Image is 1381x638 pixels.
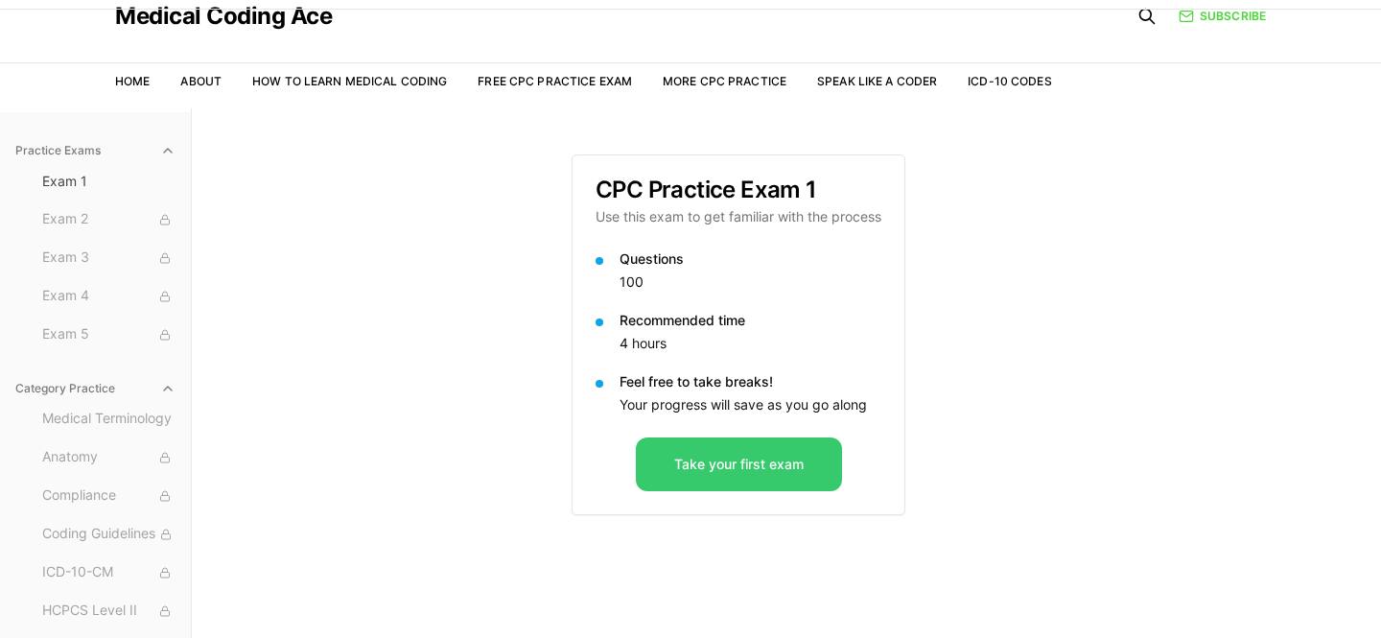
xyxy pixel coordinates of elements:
[42,601,176,622] span: HCPCS Level II
[35,319,183,350] button: Exam 5
[663,74,786,88] a: More CPC Practice
[35,243,183,273] button: Exam 3
[42,172,176,191] span: Exam 1
[478,74,632,88] a: Free CPC Practice Exam
[596,207,881,226] p: Use this exam to get familiar with the process
[968,74,1051,88] a: ICD-10 Codes
[42,524,176,545] span: Coding Guidelines
[35,596,183,626] button: HCPCS Level II
[35,166,183,197] button: Exam 1
[252,74,447,88] a: How to Learn Medical Coding
[42,209,176,230] span: Exam 2
[636,437,842,491] button: Take your first exam
[42,324,176,345] span: Exam 5
[180,74,222,88] a: About
[35,481,183,511] button: Compliance
[42,286,176,307] span: Exam 4
[42,447,176,468] span: Anatomy
[35,204,183,235] button: Exam 2
[620,311,881,330] p: Recommended time
[596,178,881,201] h3: CPC Practice Exam 1
[620,272,881,292] p: 100
[42,562,176,583] span: ICD-10-CM
[42,248,176,269] span: Exam 3
[620,372,881,391] p: Feel free to take breaks!
[115,74,150,88] a: Home
[35,519,183,550] button: Coding Guidelines
[115,5,332,28] a: Medical Coding Ace
[35,557,183,588] button: ICD-10-CM
[35,442,183,473] button: Anatomy
[8,135,183,166] button: Practice Exams
[42,409,176,430] span: Medical Terminology
[8,373,183,404] button: Category Practice
[42,485,176,507] span: Compliance
[620,334,881,353] p: 4 hours
[620,395,881,414] p: Your progress will save as you go along
[1179,8,1266,25] a: Subscribe
[35,281,183,312] button: Exam 4
[817,74,937,88] a: Speak Like a Coder
[620,249,881,269] p: Questions
[35,404,183,435] button: Medical Terminology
